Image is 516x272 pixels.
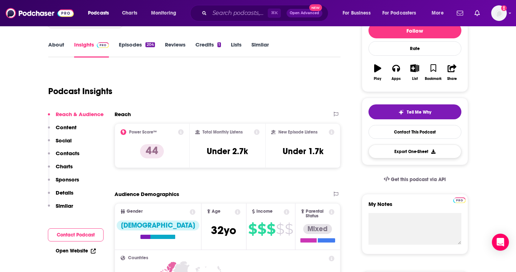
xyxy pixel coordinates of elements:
button: Reach & Audience [48,111,104,124]
button: Social [48,137,72,150]
p: Details [56,189,73,196]
p: Reach & Audience [56,111,104,118]
span: $ [257,223,266,235]
img: User Profile [491,5,507,21]
span: Age [212,209,221,214]
button: tell me why sparkleTell Me Why [368,104,461,119]
button: Play [368,60,387,85]
button: Show profile menu [491,5,507,21]
p: Charts [56,163,73,170]
div: 1 [217,42,221,47]
div: [DEMOGRAPHIC_DATA] [117,221,199,230]
button: Open AdvancedNew [287,9,322,17]
p: 44 [140,144,164,158]
img: Podchaser Pro [453,197,466,203]
span: For Podcasters [382,8,416,18]
button: Contact Podcast [48,228,104,241]
button: Export One-Sheet [368,145,461,158]
span: Open Advanced [290,11,319,15]
a: Similar [251,41,269,58]
div: 204 [145,42,155,47]
a: Contact This Podcast [368,125,461,139]
a: Credits1 [195,41,221,58]
button: open menu [427,7,453,19]
button: open menu [83,7,118,19]
h1: Podcast Insights [48,86,112,97]
svg: Add a profile image [501,5,507,11]
img: Podchaser - Follow, Share and Rate Podcasts [6,6,74,20]
h2: Total Monthly Listens [202,130,243,135]
button: List [405,60,424,85]
h2: Power Score™ [129,130,157,135]
p: Social [56,137,72,144]
p: Content [56,124,77,131]
a: Get this podcast via API [378,171,452,188]
button: Charts [48,163,73,176]
a: Episodes204 [119,41,155,58]
h2: Reach [115,111,131,118]
img: tell me why sparkle [398,109,404,115]
span: Logged in as hbgcommunications [491,5,507,21]
h3: Under 2.7k [207,146,248,157]
p: Contacts [56,150,79,157]
label: My Notes [368,201,461,213]
button: Contacts [48,150,79,163]
h3: Under 1.7k [283,146,323,157]
div: Rate [368,41,461,56]
span: Income [256,209,273,214]
button: Share [443,60,461,85]
a: Reviews [165,41,185,58]
div: Apps [392,77,401,81]
span: Charts [122,8,137,18]
a: InsightsPodchaser Pro [74,41,109,58]
span: Monitoring [151,8,176,18]
span: Podcasts [88,8,109,18]
span: Countries [128,256,148,260]
a: About [48,41,64,58]
a: Show notifications dropdown [454,7,466,19]
button: open menu [146,7,185,19]
span: More [432,8,444,18]
div: Bookmark [425,77,442,81]
div: Share [447,77,457,81]
div: Open Intercom Messenger [492,234,509,251]
button: open menu [378,7,427,19]
span: Parental Status [306,209,328,218]
span: 32 yo [211,223,236,237]
h2: Audience Demographics [115,191,179,197]
span: $ [285,223,293,235]
div: Search podcasts, credits, & more... [197,5,335,21]
span: Gender [127,209,143,214]
span: ⌘ K [268,9,281,18]
button: Bookmark [424,60,443,85]
button: open menu [338,7,379,19]
span: $ [248,223,257,235]
a: Pro website [453,196,466,203]
img: Podchaser Pro [97,42,109,48]
div: Play [374,77,381,81]
span: For Business [343,8,371,18]
button: Similar [48,202,73,216]
h2: New Episode Listens [278,130,317,135]
span: $ [276,223,284,235]
button: Details [48,189,73,202]
a: Lists [231,41,242,58]
a: Open Website [56,248,96,254]
span: Get this podcast via API [391,176,446,183]
span: Tell Me Why [407,109,431,115]
div: Mixed [303,224,332,234]
a: Show notifications dropdown [472,7,483,19]
a: Charts [117,7,142,19]
div: List [412,77,418,81]
span: New [309,4,322,11]
button: Follow [368,23,461,38]
input: Search podcasts, credits, & more... [210,7,268,19]
span: $ [267,223,275,235]
button: Apps [387,60,405,85]
button: Sponsors [48,176,79,189]
p: Sponsors [56,176,79,183]
p: Similar [56,202,73,209]
button: Content [48,124,77,137]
